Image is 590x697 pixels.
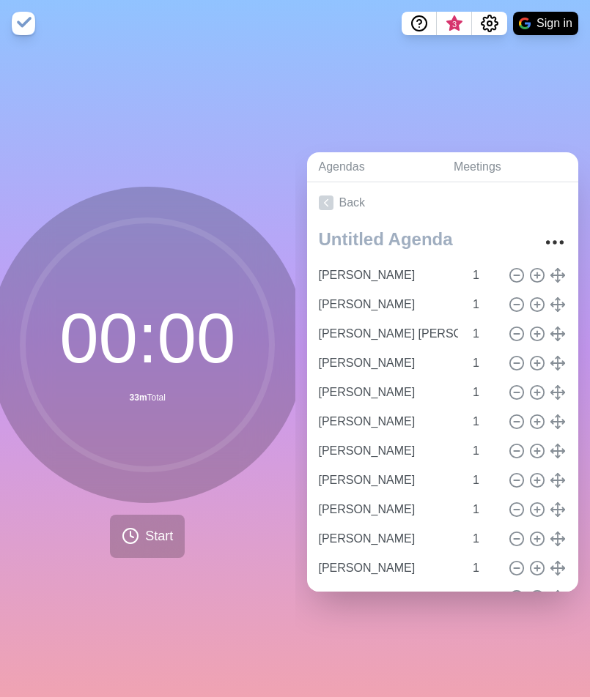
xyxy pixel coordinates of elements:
[467,290,502,319] input: Mins
[402,12,437,35] button: Help
[313,466,465,495] input: Name
[12,12,35,35] img: timeblocks logo
[467,583,502,612] input: Mins
[467,261,502,290] input: Mins
[467,319,502,348] input: Mins
[313,290,465,319] input: Name
[449,18,460,30] span: 3
[442,152,578,182] a: Meetings
[467,407,502,436] input: Mins
[313,495,465,524] input: Name
[313,524,465,553] input: Name
[313,348,465,378] input: Name
[313,261,465,290] input: Name
[313,407,465,436] input: Name
[467,348,502,378] input: Mins
[307,182,579,223] a: Back
[110,515,185,558] button: Start
[145,526,173,546] span: Start
[467,466,502,495] input: Mins
[467,495,502,524] input: Mins
[467,524,502,553] input: Mins
[467,436,502,466] input: Mins
[472,12,507,35] button: Settings
[437,12,472,35] button: What’s new
[313,436,465,466] input: Name
[313,583,465,612] input: Name
[313,319,465,348] input: Name
[313,378,465,407] input: Name
[313,553,465,583] input: Name
[513,12,578,35] button: Sign in
[307,152,442,182] a: Agendas
[467,553,502,583] input: Mins
[540,228,569,257] button: More
[519,18,531,29] img: google logo
[467,378,502,407] input: Mins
